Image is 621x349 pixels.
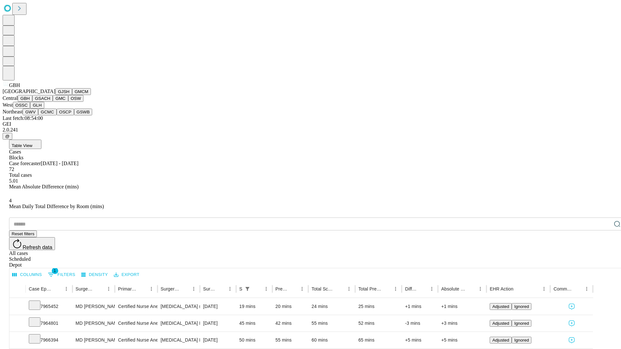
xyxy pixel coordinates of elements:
[13,318,22,329] button: Expand
[311,315,352,332] div: 55 mins
[9,140,41,149] button: Table View
[3,133,12,140] button: @
[335,284,344,293] button: Sort
[490,303,512,310] button: Adjusted
[52,268,58,274] span: 1
[441,298,483,315] div: +1 mins
[57,109,74,115] button: OSCP
[13,335,22,346] button: Expand
[11,270,44,280] button: Select columns
[276,298,305,315] div: 20 mins
[29,332,69,348] div: 7966394
[298,284,307,293] button: Menu
[490,337,512,344] button: Adjusted
[553,286,572,291] div: Comments
[189,284,198,293] button: Menu
[467,284,476,293] button: Sort
[29,286,52,291] div: Case Epic Id
[216,284,225,293] button: Sort
[46,270,77,280] button: Show filters
[405,315,435,332] div: -3 mins
[138,284,147,293] button: Sort
[514,304,529,309] span: Ignored
[358,315,399,332] div: 52 mins
[3,109,23,114] span: Northeast
[118,286,137,291] div: Primary Service
[203,315,233,332] div: [DATE]
[18,95,32,102] button: GBH
[512,303,531,310] button: Ignored
[573,284,582,293] button: Sort
[161,332,197,348] div: [MEDICAL_DATA] FLEXIBLE PROXIMAL DIAGNOSTIC
[3,127,618,133] div: 2.0.241
[9,178,18,184] span: 5.01
[74,109,93,115] button: GSWB
[243,284,252,293] div: 1 active filter
[239,332,269,348] div: 50 mins
[9,161,41,166] span: Case forecaster
[490,286,513,291] div: EHR Action
[32,95,53,102] button: GSACH
[112,270,141,280] button: Export
[68,95,84,102] button: OSW
[253,284,262,293] button: Sort
[41,161,78,166] span: [DATE] - [DATE]
[441,315,483,332] div: +3 mins
[311,332,352,348] div: 60 mins
[3,89,55,94] span: [GEOGRAPHIC_DATA]
[311,286,335,291] div: Total Scheduled Duration
[30,102,44,109] button: GLH
[9,230,37,237] button: Reset filters
[118,315,154,332] div: Certified Nurse Anesthetist
[582,284,591,293] button: Menu
[76,286,94,291] div: Surgeon Name
[3,115,43,121] span: Last fetch: 08:54:00
[53,95,68,102] button: GMC
[29,298,69,315] div: 7965452
[23,109,38,115] button: GWV
[276,315,305,332] div: 42 mins
[9,166,14,172] span: 72
[9,237,55,250] button: Refresh data
[311,298,352,315] div: 24 mins
[476,284,485,293] button: Menu
[405,286,418,291] div: Difference
[3,95,18,101] span: Central
[512,320,531,327] button: Ignored
[441,332,483,348] div: +5 mins
[76,315,112,332] div: MD [PERSON_NAME]
[289,284,298,293] button: Sort
[276,286,288,291] div: Predicted In Room Duration
[492,304,509,309] span: Adjusted
[239,298,269,315] div: 19 mins
[9,82,20,88] span: GBH
[382,284,391,293] button: Sort
[539,284,549,293] button: Menu
[512,337,531,344] button: Ignored
[9,198,12,203] span: 4
[104,284,113,293] button: Menu
[492,338,509,343] span: Adjusted
[12,231,34,236] span: Reset filters
[29,315,69,332] div: 7964801
[9,204,104,209] span: Mean Daily Total Difference by Room (mins)
[180,284,189,293] button: Sort
[441,286,466,291] div: Absolute Difference
[405,298,435,315] div: +1 mins
[3,102,13,108] span: West
[358,286,382,291] div: Total Predicted Duration
[23,245,52,250] span: Refresh data
[12,143,32,148] span: Table View
[53,284,62,293] button: Sort
[492,321,509,326] span: Adjusted
[118,298,154,315] div: Certified Nurse Anesthetist
[118,332,154,348] div: Certified Nurse Anesthetist
[72,88,91,95] button: GMCM
[80,270,110,280] button: Density
[358,298,399,315] div: 25 mins
[76,332,112,348] div: MD [PERSON_NAME]
[514,284,523,293] button: Sort
[239,286,242,291] div: Scheduled In Room Duration
[55,88,72,95] button: GJSH
[276,332,305,348] div: 55 mins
